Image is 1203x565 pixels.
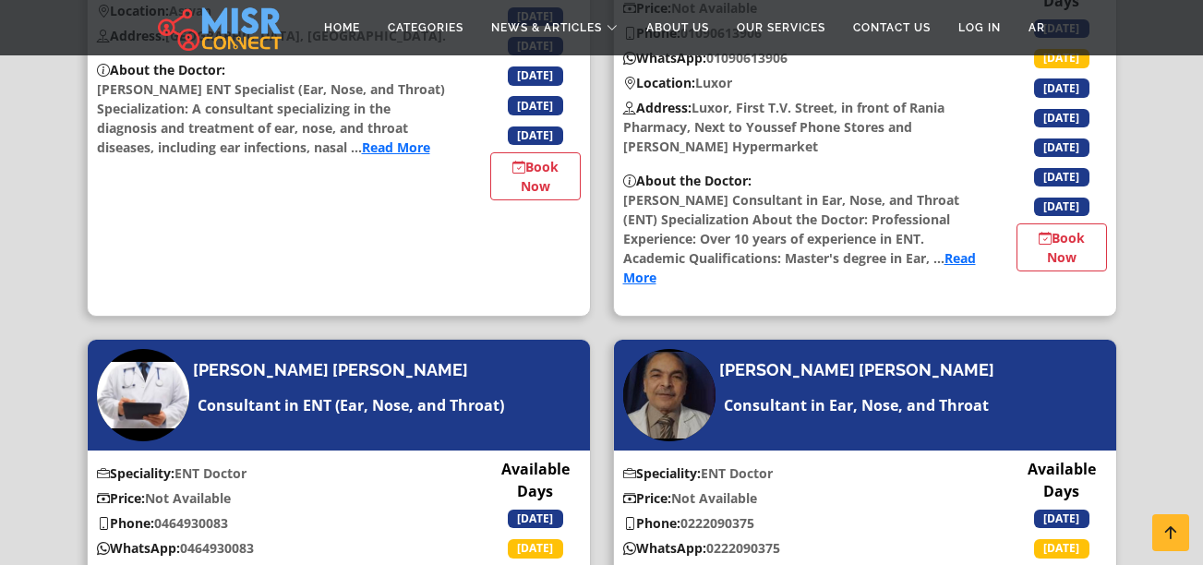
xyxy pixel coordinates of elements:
[310,10,374,45] a: Home
[508,66,563,85] span: [DATE]
[1034,539,1089,558] span: [DATE]
[88,538,459,558] p: 0464930083
[623,249,976,286] a: Read More
[614,171,985,287] p: [PERSON_NAME] Consultant in Ear, Nose, and Throat (ENT) Specialization About the Doctor: Professi...
[88,60,459,157] p: [PERSON_NAME] ENT Specialist (Ear, Nose, and Throat) Specialization: A consultant specializing in...
[623,539,706,557] b: WhatsApp:
[614,73,985,92] p: Luxor
[193,394,509,416] a: Consultant in ENT (Ear, Nose, and Throat)
[193,360,473,380] a: [PERSON_NAME] [PERSON_NAME]
[623,349,716,441] img: Dr. Abdullah Mahmoud
[491,19,602,36] span: News & Articles
[193,360,468,380] h4: [PERSON_NAME] [PERSON_NAME]
[508,510,563,528] span: [DATE]
[362,138,430,156] a: Read More
[839,10,944,45] a: Contact Us
[623,99,692,116] b: Address:
[623,489,671,507] b: Price:
[1017,223,1107,271] a: Book Now
[632,10,723,45] a: About Us
[1034,78,1089,97] span: [DATE]
[623,74,695,91] b: Location:
[944,10,1015,45] a: Log in
[614,98,985,156] p: Luxor, First T.V. Street, in front of Rania Pharmacy, Next to Youssef Phone Stores and [PERSON_NA...
[614,463,985,483] p: ENT Doctor
[719,394,999,416] a: Consultant in Ear, Nose, and Throat
[723,10,839,45] a: Our Services
[1034,510,1089,528] span: [DATE]
[623,464,701,482] b: Speciality:
[374,10,477,45] a: Categories
[1034,168,1089,186] span: [DATE]
[88,463,459,483] p: ENT Doctor
[158,5,282,51] img: main.misr_connect
[97,61,225,78] b: About the Doctor:
[97,349,189,441] img: Dr. Mohamed Salah Abdel Jawad
[477,10,632,45] a: News & Articles
[719,360,994,380] h4: [PERSON_NAME] [PERSON_NAME]
[508,126,563,145] span: [DATE]
[97,514,154,532] b: Phone:
[623,49,706,66] b: WhatsApp:
[88,488,459,508] p: Not Available
[623,514,680,532] b: Phone:
[614,513,985,533] p: 0222090375
[719,360,999,380] a: [PERSON_NAME] [PERSON_NAME]
[508,539,563,558] span: [DATE]
[490,152,581,200] a: Book Now
[623,172,752,189] b: About the Doctor:
[97,489,145,507] b: Price:
[97,539,180,557] b: WhatsApp:
[88,513,459,533] p: 0464930083
[1034,138,1089,157] span: [DATE]
[1034,109,1089,127] span: [DATE]
[508,96,563,114] span: [DATE]
[1034,49,1089,67] span: [DATE]
[614,538,985,558] p: 0222090375
[97,464,174,482] b: Speciality:
[1034,198,1089,216] span: [DATE]
[614,488,985,508] p: Not Available
[1015,10,1059,45] a: AR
